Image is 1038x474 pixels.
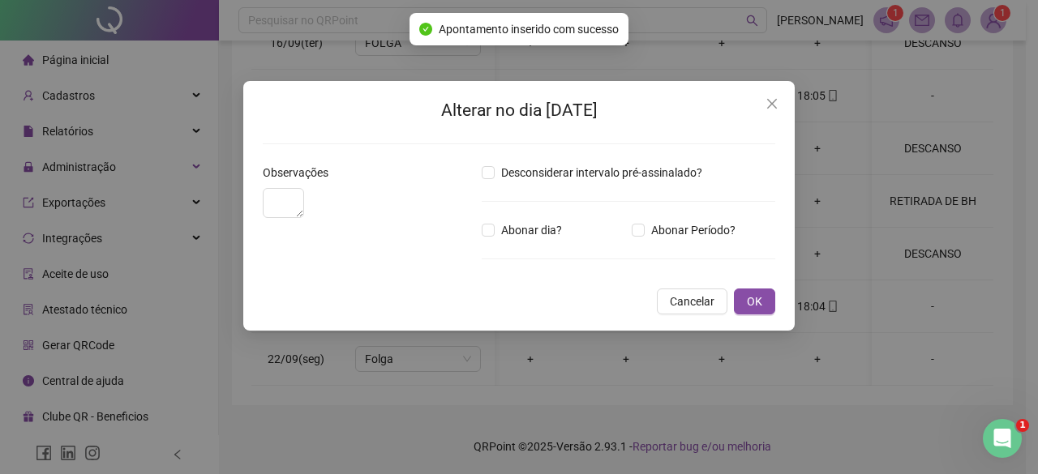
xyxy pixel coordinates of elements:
[495,164,709,181] span: Desconsiderar intervalo pré-assinalado?
[983,419,1022,458] iframe: Intercom live chat
[645,221,742,239] span: Abonar Período?
[439,20,619,38] span: Apontamento inserido com sucesso
[657,288,727,314] button: Cancelar
[263,97,775,124] h2: Alterar no dia [DATE]
[419,23,432,36] span: check-circle
[766,97,778,110] span: close
[1016,419,1029,432] span: 1
[495,221,568,239] span: Abonar dia?
[670,293,714,310] span: Cancelar
[263,164,339,181] label: Observações
[759,91,785,117] button: Close
[734,288,775,314] button: OK
[747,293,762,310] span: OK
